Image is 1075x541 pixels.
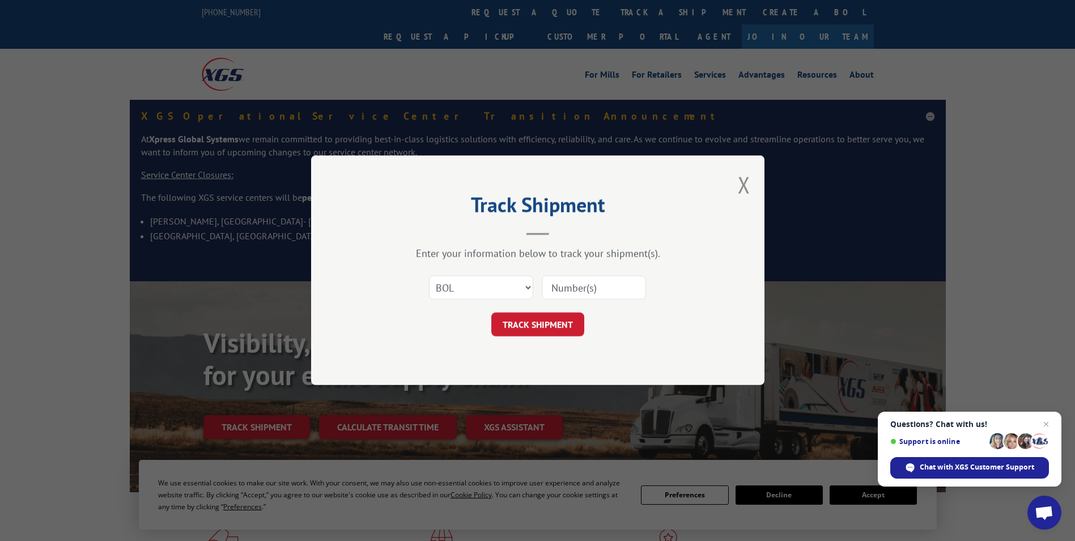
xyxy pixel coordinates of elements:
[542,276,646,300] input: Number(s)
[368,247,708,260] div: Enter your information below to track your shipment(s).
[890,457,1049,479] span: Chat with XGS Customer Support
[1027,496,1061,530] a: Open chat
[368,197,708,218] h2: Track Shipment
[920,462,1034,472] span: Chat with XGS Customer Support
[738,170,750,200] button: Close modal
[491,313,584,337] button: TRACK SHIPMENT
[890,437,985,446] span: Support is online
[890,420,1049,429] span: Questions? Chat with us!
